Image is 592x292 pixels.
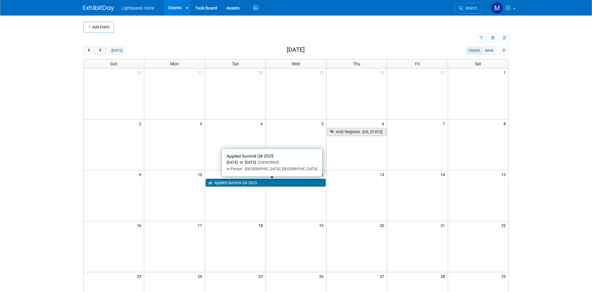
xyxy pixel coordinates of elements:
span: Applied Summit Q4 2025 [227,154,273,158]
span: Fri [415,61,420,66]
img: Marc Magliano [491,2,503,14]
span: Tue [232,61,239,66]
span: 31 [440,68,448,76]
span: 30 [379,68,387,76]
span: 16 [136,221,144,229]
span: 22 [501,221,508,229]
span: [GEOGRAPHIC_DATA], [GEOGRAPHIC_DATA] [242,167,317,171]
span: 3 [199,120,205,127]
span: 17 [197,221,205,229]
button: myCustomButton [499,47,509,55]
span: 10 [197,171,205,178]
span: 19 [319,221,326,229]
button: week [482,47,496,55]
span: 6 [381,120,387,127]
span: 9 [138,171,144,178]
span: Mon [170,61,179,66]
span: Lightspeed Voice [121,6,154,10]
span: Sat [475,61,481,66]
span: 14 [440,171,448,178]
span: 1 [503,68,508,76]
span: Wed [292,61,300,66]
span: (Committed) [256,160,279,165]
span: 20 [379,221,387,229]
a: HUG Regional - [US_STATE] [327,128,386,136]
span: 26 [136,68,144,76]
img: ExhibitDay [83,5,114,11]
span: Sun [110,61,117,66]
a: Applied Summit Q4 2025 [206,179,326,187]
span: 28 [258,68,265,76]
span: 13 [379,171,387,178]
span: 15 [501,171,508,178]
span: 27 [197,68,205,76]
span: 2 [138,120,144,127]
span: Thu [353,61,360,66]
a: Search [455,3,483,14]
div: [DATE] to [DATE] [227,160,317,165]
span: 27 [379,272,387,280]
span: 26 [319,272,326,280]
button: [DATE] [109,47,125,55]
i: Personalize Calendar [502,49,506,53]
button: month [466,47,483,55]
span: 4 [260,120,265,127]
span: 7 [442,120,448,127]
span: Search [463,6,477,10]
button: prev [83,47,95,55]
span: 29 [501,272,508,280]
span: 18 [258,221,265,229]
button: Add Event [83,22,114,33]
span: 23 [136,272,144,280]
button: next [94,47,106,55]
span: 24 [197,272,205,280]
span: 8 [503,120,508,127]
span: 5 [321,120,326,127]
span: 21 [440,221,448,229]
span: 28 [440,272,448,280]
span: In-Person [227,167,242,171]
span: 25 [258,272,265,280]
span: 29 [319,68,326,76]
h2: [DATE] [287,47,305,53]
